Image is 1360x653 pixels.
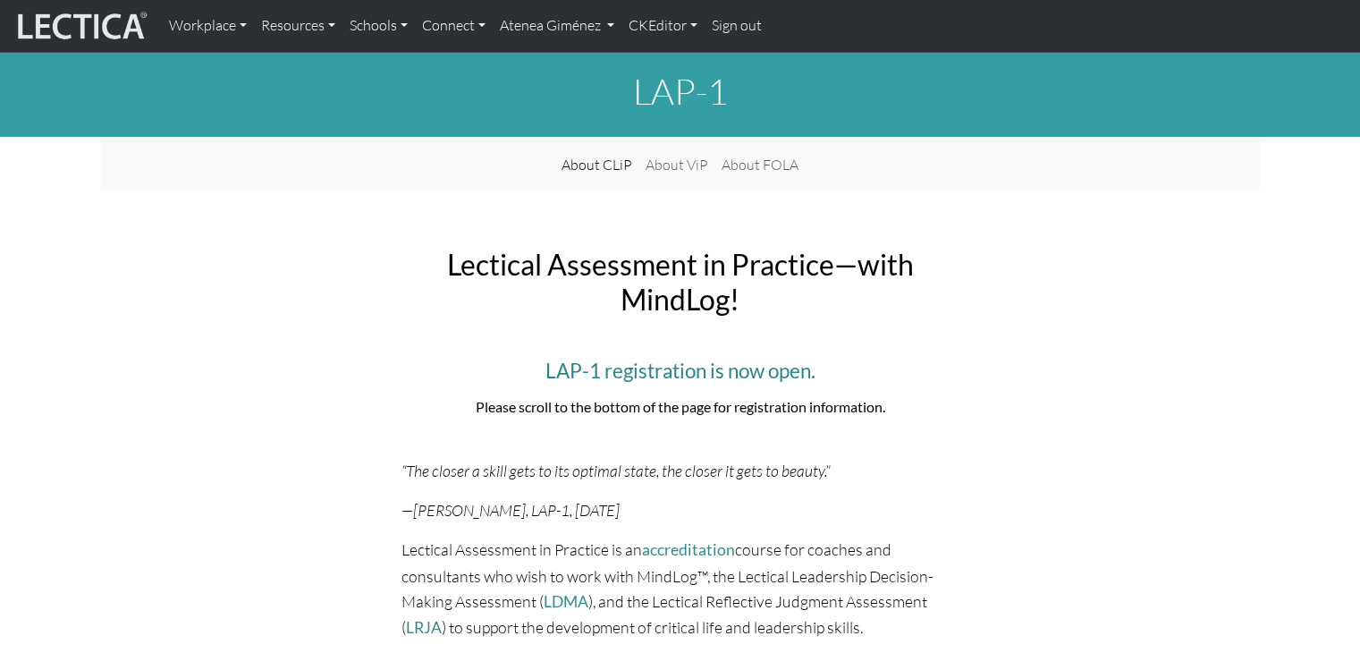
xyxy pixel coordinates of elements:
a: Resources [254,7,342,45]
p: Lectical Assessment in Practice is an course for coaches and consultants who wish to work with Mi... [401,537,959,640]
a: About FOLA [714,147,806,183]
i: —[PERSON_NAME], LAP-1, [DATE] [401,500,620,520]
a: Connect [415,7,493,45]
span: LAP-1 registration is now open. [545,359,815,383]
a: Workplace [162,7,254,45]
h2: Lectical Assessment in Practice—with MindLog! [401,248,959,317]
h1: LAP-1 [101,70,1260,113]
a: About ViP [638,147,714,183]
i: “The closer a skill gets to its optimal state, the closer it gets to beauty.” [401,461,830,480]
a: Sign out [705,7,769,45]
a: LDMA [544,592,588,611]
a: accreditation [642,540,735,559]
img: lecticalive [13,9,148,43]
a: Schools [342,7,415,45]
a: LRJA [406,618,442,637]
h6: Please scroll to the bottom of the page for registration information. [401,398,959,415]
a: About CLiP [554,147,638,183]
a: Atenea Giménez [493,7,621,45]
a: CKEditor [621,7,705,45]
